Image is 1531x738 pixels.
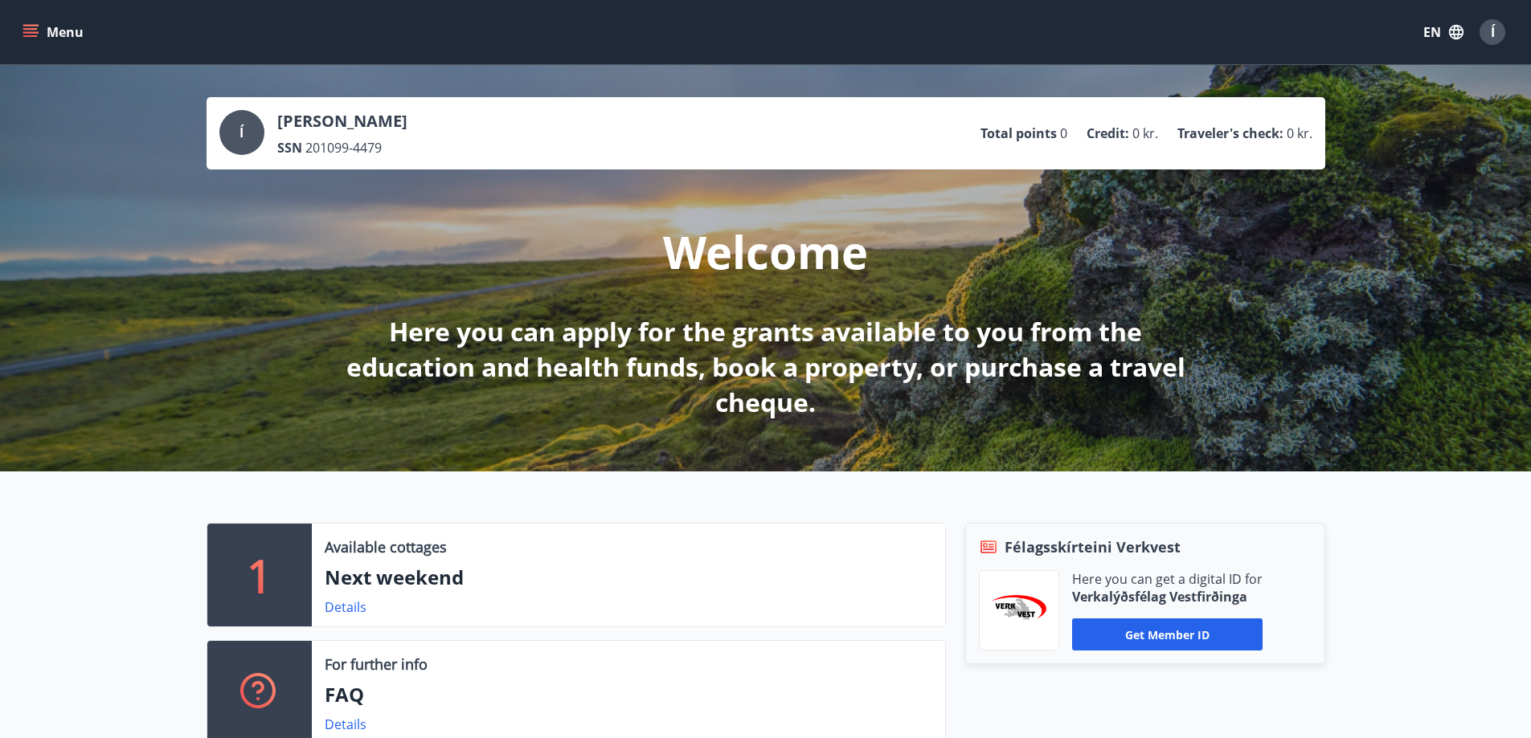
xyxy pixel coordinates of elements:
[325,654,428,675] p: For further info
[1473,13,1512,51] button: Í
[1177,124,1283,142] p: Traveler's check :
[277,139,302,157] p: SSN
[325,564,932,591] p: Next weekend
[325,536,447,557] p: Available cottages
[325,716,366,733] a: Details
[19,18,90,47] button: menu
[342,314,1190,420] p: Here you can apply for the grants available to you from the education and health funds, book a pr...
[980,124,1057,142] p: Total points
[1072,570,1263,588] p: Here you can get a digital ID for
[1005,536,1181,557] span: Félagsskírteini Verkvest
[305,139,382,157] span: 201099-4479
[1072,588,1263,605] p: Verkalýðsfélag Vestfirðinga
[992,595,1046,626] img: jihgzMk4dcgjRAW2aMgpbAqQEG7LZi0j9dOLAUvz.png
[277,110,407,133] p: [PERSON_NAME]
[1287,124,1312,142] span: 0 kr.
[663,221,868,282] p: Welcome
[247,544,272,605] p: 1
[325,681,932,708] p: FAQ
[1491,23,1495,41] span: Í
[1087,124,1129,142] p: Credit :
[1072,618,1263,650] button: Get member ID
[325,598,366,616] a: Details
[239,124,244,141] span: Í
[1417,18,1470,47] button: EN
[1060,124,1067,142] span: 0
[1132,124,1158,142] span: 0 kr.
